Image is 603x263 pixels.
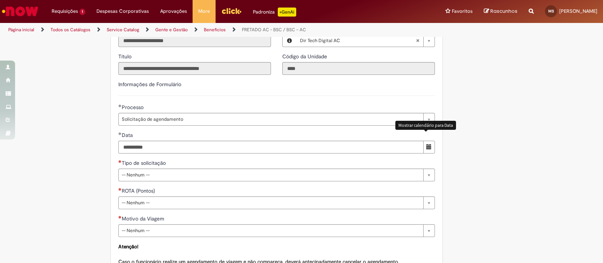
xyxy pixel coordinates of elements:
a: Todos os Catálogos [51,27,90,33]
input: Email [118,34,271,47]
a: Service Catalog [107,27,139,33]
div: Padroniza [253,8,296,17]
ul: Trilhas de página [6,23,396,37]
img: click_logo_yellow_360x200.png [221,5,242,17]
a: Página inicial [8,27,34,33]
span: Processo [122,104,145,111]
input: Título [118,62,271,75]
span: Motivo da Viagem [122,215,166,222]
a: Rascunhos [484,8,517,15]
span: Tipo de solicitação [122,160,167,166]
span: Aprovações [160,8,187,15]
span: Obrigatório Preenchido [118,104,122,107]
span: Solicitação de agendamento [122,113,419,125]
a: Benefícios [204,27,226,33]
span: -- Nenhum -- [122,197,419,209]
strong: Atenção! [118,243,138,250]
span: Favoritos [452,8,473,15]
span: -- Nenhum -- [122,169,419,181]
input: Código da Unidade [282,62,435,75]
span: Requisições [52,8,78,15]
button: O seletor de data foi fechado. 01 October 2025 Wednesday foi selecionado. Mostrar calendário para... [423,141,435,154]
div: Mostrar calendário para Data [395,121,456,129]
span: MS [548,9,554,14]
a: Gente e Gestão [155,27,188,33]
span: [PERSON_NAME] [559,8,597,14]
abbr: Limpar campo Local [412,35,423,47]
span: Rascunhos [490,8,517,15]
span: Data [122,132,134,138]
span: Dir Tech Digital AC [300,35,416,47]
label: Somente leitura - Título [118,53,133,60]
span: ROTA (Pontos) [122,187,156,194]
span: Necessários [118,188,122,191]
span: Despesas Corporativas [96,8,149,15]
label: Informações de Formulário [118,81,181,88]
span: Necessários [118,160,122,163]
button: Local, Visualizar este registro Dir Tech Digital AC [283,35,296,47]
label: Somente leitura - Código da Unidade [282,53,329,60]
span: More [198,8,210,15]
span: 1 [80,9,85,15]
input: Data 01 October 2025 Wednesday [118,141,424,154]
span: Obrigatório Preenchido [118,132,122,135]
a: Dir Tech Digital ACLimpar campo Local [296,35,435,47]
span: Necessários [118,216,122,219]
p: +GenAi [278,8,296,17]
span: -- Nenhum -- [122,225,419,237]
a: FRETADO AC - BSC / BSC – AC [242,27,306,33]
img: ServiceNow [1,4,40,19]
